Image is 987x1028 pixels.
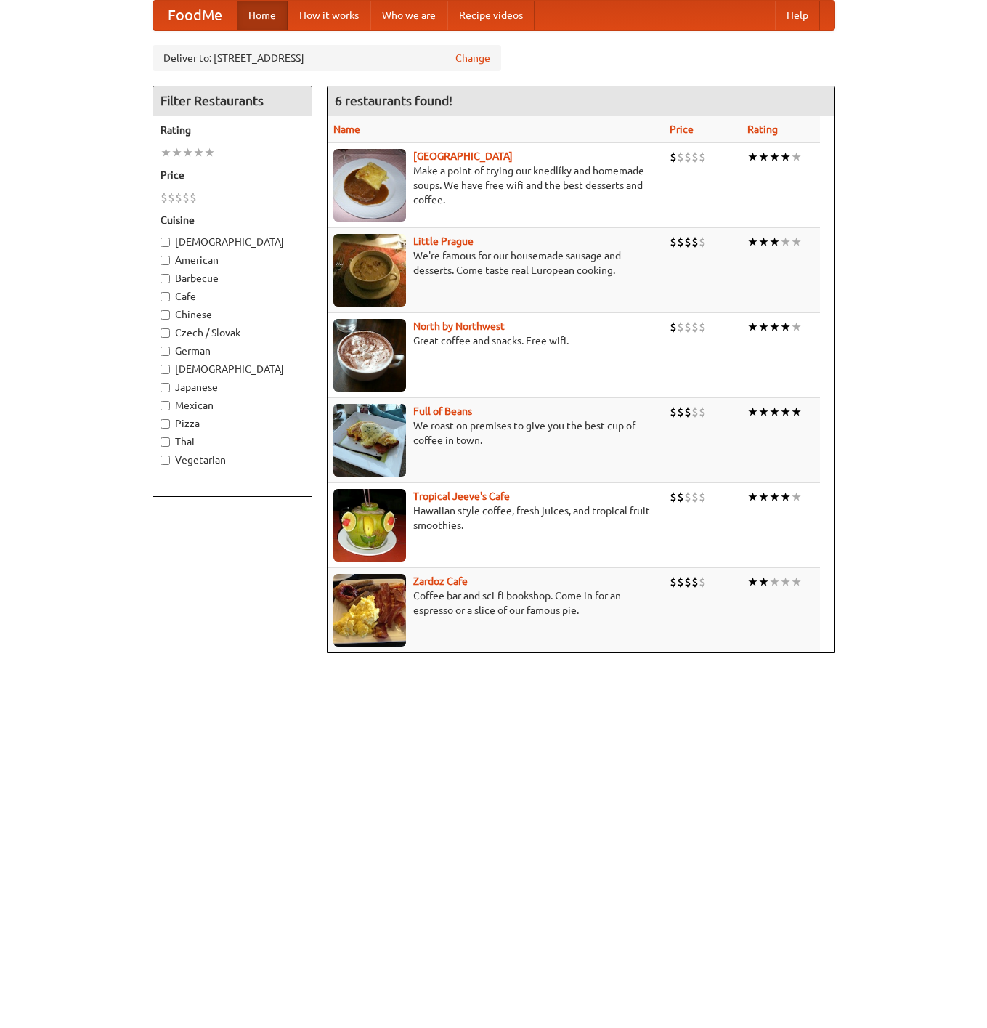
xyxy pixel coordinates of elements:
a: Full of Beans [413,405,472,417]
li: ★ [171,145,182,161]
li: ★ [780,149,791,165]
a: Home [237,1,288,30]
li: ★ [791,489,802,505]
input: [DEMOGRAPHIC_DATA] [161,238,170,247]
p: We're famous for our housemade sausage and desserts. Come taste real European cooking. [333,248,659,278]
li: ★ [780,489,791,505]
li: ★ [747,149,758,165]
li: ★ [791,404,802,420]
li: ★ [791,234,802,250]
h4: Filter Restaurants [153,86,312,116]
li: $ [684,234,691,250]
label: Cafe [161,289,304,304]
p: Great coffee and snacks. Free wifi. [333,333,659,348]
a: Price [670,124,694,135]
li: ★ [747,234,758,250]
li: $ [684,574,691,590]
li: $ [161,190,168,206]
a: Little Prague [413,235,474,247]
li: ★ [182,145,193,161]
li: $ [677,489,684,505]
label: Thai [161,434,304,449]
li: $ [691,489,699,505]
p: Coffee bar and sci-fi bookshop. Come in for an espresso or a slice of our famous pie. [333,588,659,618]
input: Cafe [161,292,170,301]
input: American [161,256,170,265]
b: Zardoz Cafe [413,575,468,587]
li: ★ [758,234,769,250]
a: FoodMe [153,1,237,30]
li: ★ [780,404,791,420]
h5: Rating [161,123,304,137]
li: ★ [747,319,758,335]
li: $ [670,234,677,250]
label: Mexican [161,398,304,413]
li: $ [670,489,677,505]
label: Chinese [161,307,304,322]
img: czechpoint.jpg [333,149,406,222]
a: Who we are [370,1,447,30]
li: $ [670,319,677,335]
input: [DEMOGRAPHIC_DATA] [161,365,170,374]
li: ★ [758,489,769,505]
li: $ [677,319,684,335]
li: $ [684,319,691,335]
label: [DEMOGRAPHIC_DATA] [161,362,304,376]
label: American [161,253,304,267]
li: $ [670,404,677,420]
li: ★ [204,145,215,161]
input: Thai [161,437,170,447]
li: ★ [758,149,769,165]
img: jeeves.jpg [333,489,406,562]
li: $ [699,404,706,420]
li: ★ [193,145,204,161]
li: $ [691,574,699,590]
li: ★ [161,145,171,161]
li: ★ [769,149,780,165]
li: ★ [780,574,791,590]
li: $ [670,149,677,165]
li: $ [691,149,699,165]
li: ★ [769,319,780,335]
label: Japanese [161,380,304,394]
label: [DEMOGRAPHIC_DATA] [161,235,304,249]
h5: Cuisine [161,213,304,227]
li: ★ [758,574,769,590]
input: Japanese [161,383,170,392]
li: $ [190,190,197,206]
input: Chinese [161,310,170,320]
li: $ [670,574,677,590]
a: North by Northwest [413,320,505,332]
li: $ [691,404,699,420]
div: Deliver to: [STREET_ADDRESS] [153,45,501,71]
li: ★ [769,234,780,250]
input: Pizza [161,419,170,429]
label: Vegetarian [161,453,304,467]
input: Czech / Slovak [161,328,170,338]
input: German [161,347,170,356]
li: $ [699,234,706,250]
p: We roast on premises to give you the best cup of coffee in town. [333,418,659,448]
li: $ [699,319,706,335]
input: Barbecue [161,274,170,283]
p: Make a point of trying our knedlíky and homemade soups. We have free wifi and the best desserts a... [333,163,659,207]
li: $ [691,319,699,335]
a: Tropical Jeeve's Cafe [413,490,510,502]
label: Czech / Slovak [161,325,304,340]
li: ★ [758,319,769,335]
label: German [161,344,304,358]
img: littleprague.jpg [333,234,406,307]
li: $ [684,489,691,505]
a: Name [333,124,360,135]
li: ★ [769,489,780,505]
img: zardoz.jpg [333,574,406,647]
li: ★ [769,574,780,590]
li: ★ [791,574,802,590]
li: $ [677,574,684,590]
input: Vegetarian [161,456,170,465]
b: [GEOGRAPHIC_DATA] [413,150,513,162]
